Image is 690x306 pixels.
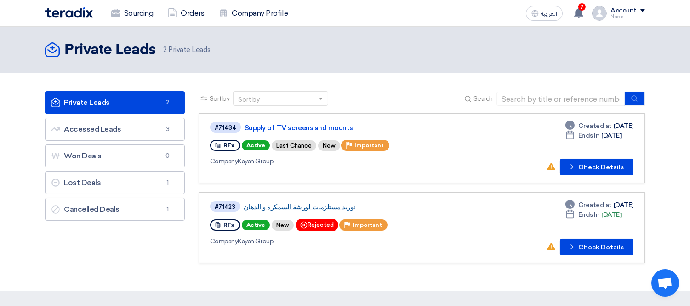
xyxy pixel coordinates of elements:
span: 1 [162,205,173,214]
span: Search [473,94,493,104]
div: Sort by [238,95,260,104]
div: [DATE] [565,210,622,219]
span: Ends In [578,131,600,140]
a: Sourcing [104,3,160,23]
div: [DATE] [565,131,622,140]
div: Kayan Group [210,156,476,166]
span: العربية [541,11,557,17]
span: Active [242,220,270,230]
button: العربية [526,6,563,21]
span: Important [354,142,384,149]
div: Open chat [651,269,679,297]
a: Lost Deals1 [45,171,185,194]
button: Check Details [560,239,633,255]
img: Teradix logo [45,7,93,18]
a: توريد مستلزمات لورشة السمكرة و الدهان [244,203,473,211]
div: #71423 [215,204,235,210]
a: Private Leads2 [45,91,185,114]
div: [DATE] [565,200,633,210]
span: RFx [223,142,234,149]
span: Important [353,222,382,228]
span: 7 [578,3,586,11]
span: 3 [162,125,173,134]
span: Active [242,140,270,150]
a: Accessed Leads3 [45,118,185,141]
span: Company [210,237,238,245]
div: Last Chance [272,140,316,151]
div: Rejected [296,219,338,231]
div: [DATE] [565,121,633,131]
div: New [272,220,294,231]
a: Won Deals0 [45,144,185,167]
div: Kayan Group [210,237,475,246]
span: 2 [163,46,167,54]
div: Account [610,7,637,15]
input: Search by title or reference number [496,92,625,106]
a: Supply of TV screens and mounts [245,124,474,132]
button: Check Details [560,159,633,175]
div: Nada [610,14,645,19]
span: Company [210,157,238,165]
span: Private Leads [163,45,210,55]
span: 1 [162,178,173,187]
a: Company Profile [211,3,295,23]
a: Cancelled Deals1 [45,198,185,221]
span: Created at [578,200,612,210]
span: Ends In [578,210,600,219]
span: Created at [578,121,612,131]
span: RFx [223,222,234,228]
span: 2 [162,98,173,107]
span: 0 [162,151,173,161]
img: profile_test.png [592,6,607,21]
span: Sort by [210,94,230,104]
h2: Private Leads [64,41,156,59]
div: New [318,140,340,151]
a: Orders [160,3,211,23]
div: #71434 [215,125,236,131]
